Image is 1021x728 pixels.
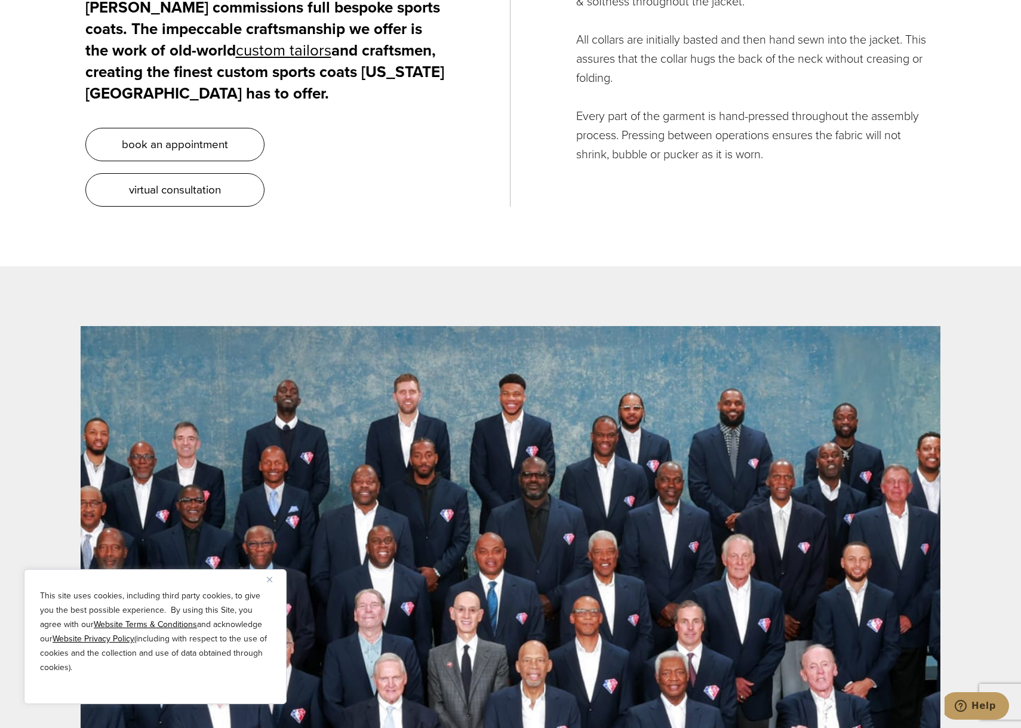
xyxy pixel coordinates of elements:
a: book an appointment [85,128,265,161]
p: This site uses cookies, including third party cookies, to give you the best possible experience. ... [40,589,270,675]
span: virtual consultation [129,181,221,198]
button: Close [267,572,281,586]
span: book an appointment [122,136,228,153]
p: All collars are initially basted and then hand sewn into the jacket. This assures that the collar... [576,30,936,87]
a: custom tailors [236,39,331,62]
iframe: Opens a widget where you can chat to one of our agents [945,692,1009,722]
p: Every part of the garment is hand-pressed throughout the assembly process. Pressing between opera... [576,106,936,164]
a: Website Terms & Conditions [94,618,197,631]
a: virtual consultation [85,173,265,207]
img: Close [267,577,272,582]
a: Website Privacy Policy [53,632,134,645]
